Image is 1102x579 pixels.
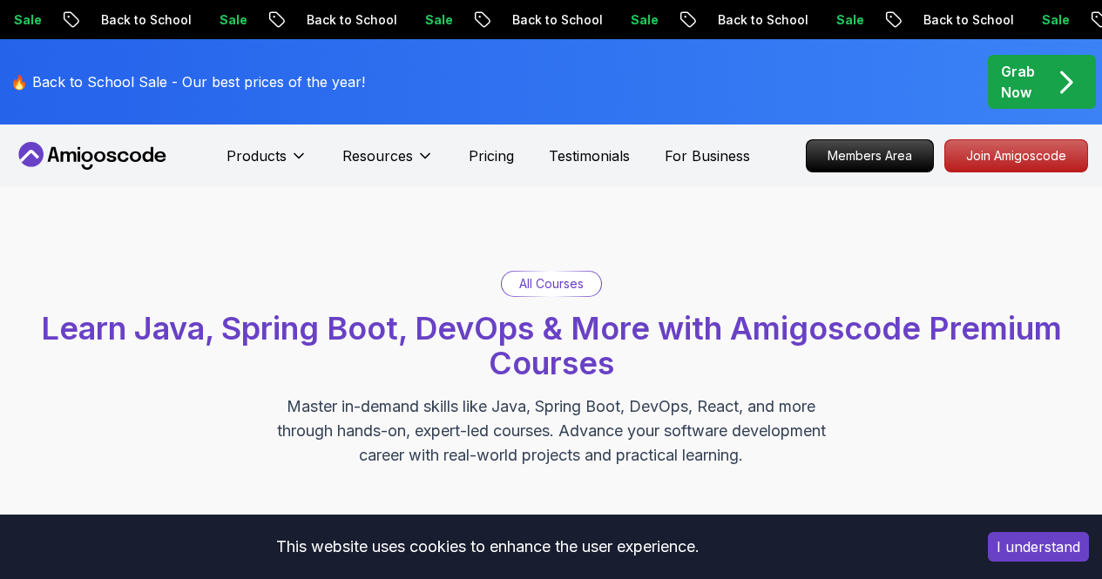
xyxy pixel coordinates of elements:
[226,145,287,166] p: Products
[766,11,821,29] p: Sale
[549,145,630,166] a: Testimonials
[665,145,750,166] a: For Business
[1001,61,1035,103] p: Grab Now
[236,11,355,29] p: Back to School
[41,309,1062,382] span: Learn Java, Spring Boot, DevOps & More with Amigoscode Premium Courses
[560,11,616,29] p: Sale
[647,11,766,29] p: Back to School
[853,11,971,29] p: Back to School
[13,528,962,566] div: This website uses cookies to enhance the user experience.
[30,11,149,29] p: Back to School
[342,145,434,180] button: Resources
[442,11,560,29] p: Back to School
[519,275,584,293] p: All Courses
[988,532,1089,562] button: Accept cookies
[807,140,933,172] p: Members Area
[342,145,413,166] p: Resources
[259,394,844,468] p: Master in-demand skills like Java, Spring Boot, DevOps, React, and more through hands-on, expert-...
[469,145,514,166] a: Pricing
[226,145,308,180] button: Products
[945,140,1087,172] p: Join Amigoscode
[971,11,1027,29] p: Sale
[10,71,365,92] p: 🔥 Back to School Sale - Our best prices of the year!
[355,11,410,29] p: Sale
[149,11,205,29] p: Sale
[806,139,934,172] a: Members Area
[944,139,1088,172] a: Join Amigoscode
